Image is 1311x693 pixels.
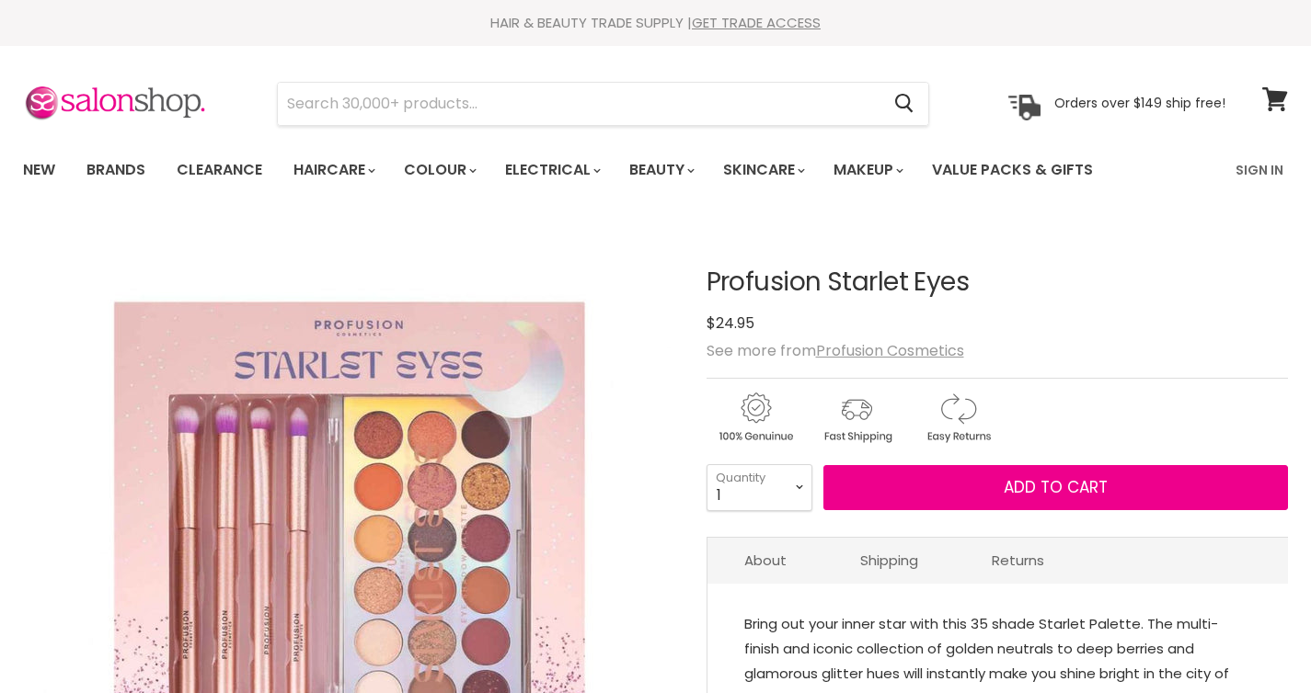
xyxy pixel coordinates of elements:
a: Brands [73,151,159,189]
ul: Main menu [9,143,1166,197]
img: returns.gif [909,390,1006,446]
span: See more from [707,340,964,361]
a: Profusion Cosmetics [816,340,964,361]
span: Add to cart [1004,476,1108,498]
a: Colour [390,151,488,189]
a: Makeup [820,151,914,189]
a: Skincare [709,151,816,189]
select: Quantity [707,464,812,510]
span: $24.95 [707,312,754,334]
p: Orders over $149 ship free! [1054,95,1225,111]
a: Sign In [1225,151,1294,189]
a: Returns [955,538,1081,583]
a: Clearance [163,151,276,189]
a: GET TRADE ACCESS [692,13,821,32]
form: Product [277,82,929,126]
a: Haircare [280,151,386,189]
a: About [707,538,823,583]
a: Electrical [491,151,612,189]
img: genuine.gif [707,390,804,446]
a: Value Packs & Gifts [918,151,1107,189]
img: shipping.gif [808,390,905,446]
a: New [9,151,69,189]
button: Search [880,83,928,125]
a: Beauty [615,151,706,189]
input: Search [278,83,880,125]
a: Shipping [823,538,955,583]
button: Add to cart [823,465,1289,511]
h1: Profusion Starlet Eyes [707,268,1289,297]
